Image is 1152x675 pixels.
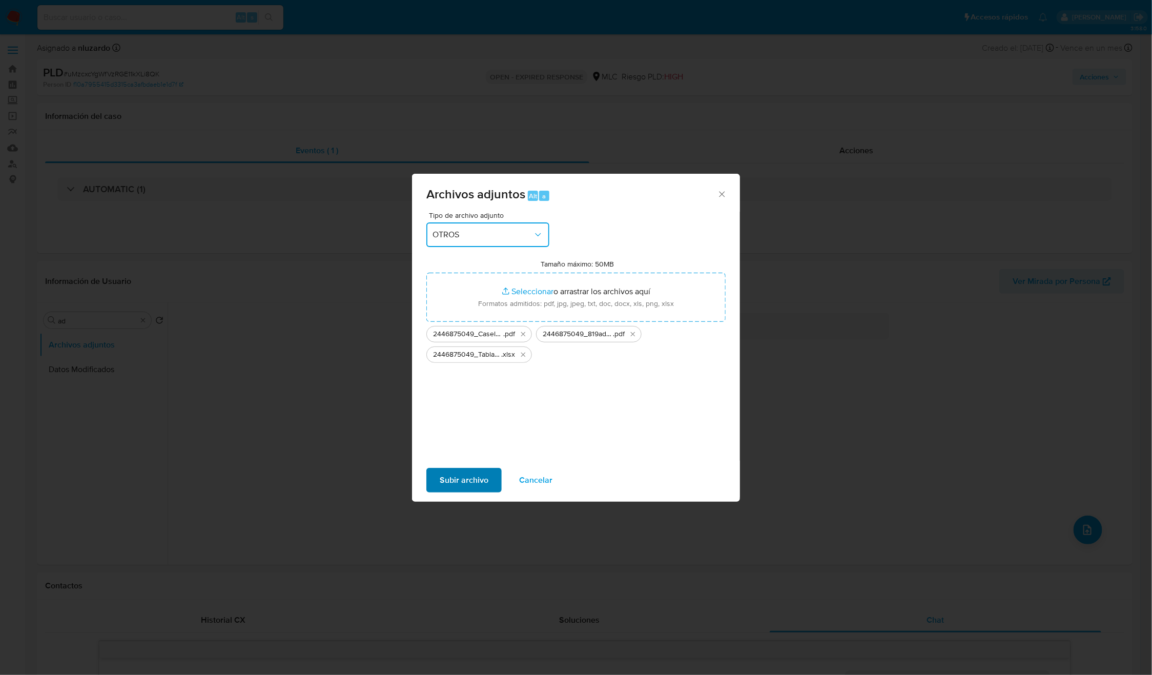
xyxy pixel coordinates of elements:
span: Archivos adjuntos [426,185,525,203]
span: Subir archivo [440,469,488,492]
span: 2446875049_819ad9f0-b3fa-4c0b-87a3-af2cb4ff3f0e [543,329,613,339]
button: Eliminar 2446875049_819ad9f0-b3fa-4c0b-87a3-af2cb4ff3f0e.pdf [627,328,639,340]
span: 2446875049_Tablas_Transaccionales_1.3.0 [433,350,501,360]
button: OTROS [426,222,549,247]
button: Eliminar 2446875049_Tablas_Transaccionales_1.3.0.xlsx [517,349,529,361]
button: Subir archivo [426,468,502,493]
button: Cerrar [717,189,726,198]
span: 2446875049_Caselog [433,329,503,339]
span: Tipo de archivo adjunto [429,212,552,219]
span: Alt [529,191,537,201]
span: Cancelar [519,469,552,492]
span: OTROS [433,230,533,240]
span: .pdf [613,329,625,339]
span: .xlsx [501,350,515,360]
span: .pdf [503,329,515,339]
button: Cancelar [506,468,566,493]
button: Eliminar 2446875049_Caselog.pdf [517,328,529,340]
ul: Archivos seleccionados [426,322,726,363]
span: a [542,191,546,201]
label: Tamaño máximo: 50MB [541,259,614,269]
